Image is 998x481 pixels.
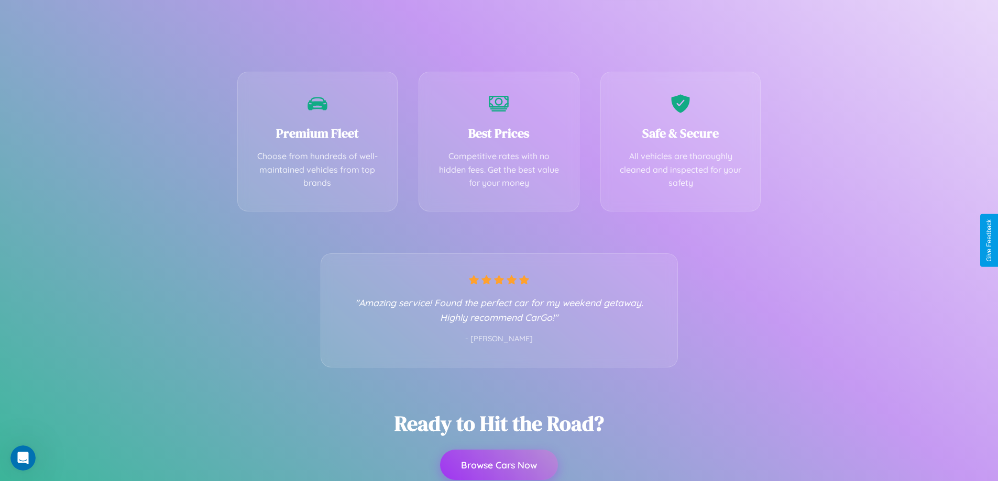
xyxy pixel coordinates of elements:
[985,219,993,262] div: Give Feedback
[254,125,382,142] h3: Premium Fleet
[440,450,558,480] button: Browse Cars Now
[617,150,745,190] p: All vehicles are thoroughly cleaned and inspected for your safety
[435,125,563,142] h3: Best Prices
[435,150,563,190] p: Competitive rates with no hidden fees. Get the best value for your money
[254,150,382,190] p: Choose from hundreds of well-maintained vehicles from top brands
[342,332,656,346] p: - [PERSON_NAME]
[342,295,656,325] p: "Amazing service! Found the perfect car for my weekend getaway. Highly recommend CarGo!"
[10,445,36,471] iframe: Intercom live chat
[394,409,604,438] h2: Ready to Hit the Road?
[617,125,745,142] h3: Safe & Secure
